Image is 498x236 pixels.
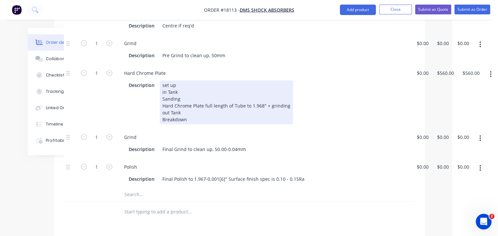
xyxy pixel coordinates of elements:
[340,5,376,15] button: Add product
[126,80,157,90] div: Description
[46,105,74,111] div: Linked Orders
[28,100,90,116] button: Linked Orders
[124,205,255,218] input: Start typing to add a product...
[28,132,90,149] button: Profitability
[160,21,197,30] div: Centre if req'd
[160,80,293,124] div: set up in Tank Sanding Hard Chrome Plate full length of Tube to 1.968" + grinding out Tank Breakdown
[126,51,157,60] div: Description
[28,83,90,100] button: Tracking
[46,40,74,45] div: Order details
[240,7,294,13] a: DMS Shock Absorbers
[119,162,142,172] div: Polish
[46,72,75,78] div: Checklists 0/0
[126,21,157,30] div: Description
[489,214,494,219] span: 2
[28,67,90,83] button: Checklists 0/0
[46,89,64,94] div: Tracking
[46,56,72,62] div: Collaborate
[415,5,451,14] button: Submit as Quote
[160,174,307,184] div: Final Polish to 1.967-0.001[6]" Surface finish spec is 0.10 - 0.15Ra
[476,214,491,229] iframe: Intercom live chat
[119,68,171,78] div: Hard Chrome Plate
[204,7,240,13] span: Order #18113 -
[119,39,142,48] div: Grind
[119,132,142,142] div: Grind
[46,138,70,143] div: Profitability
[46,121,63,127] div: Timeline
[379,5,412,14] button: Close
[126,174,157,184] div: Description
[160,51,228,60] div: Pre Grind to clean up, 50mm
[28,34,90,51] button: Order details
[160,144,249,154] div: Final Grind to clean up, 50.00-0.04mm
[28,51,90,67] button: Collaborate
[28,116,90,132] button: Timeline
[126,144,157,154] div: Description
[454,5,490,14] button: Submit as Order
[124,188,255,201] input: Search...
[12,5,22,15] img: Factory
